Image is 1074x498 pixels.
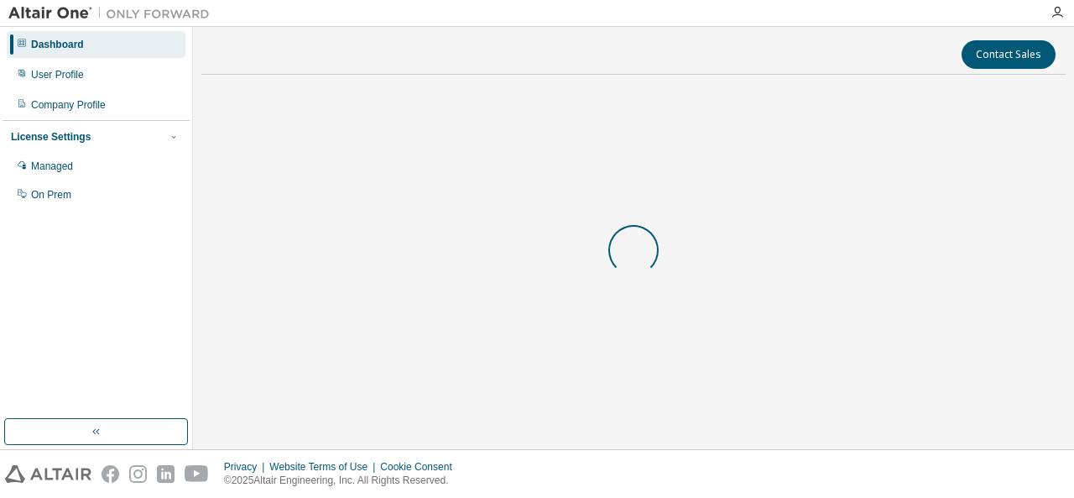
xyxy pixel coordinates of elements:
div: User Profile [31,68,84,81]
img: facebook.svg [102,465,119,483]
div: License Settings [11,130,91,144]
div: Company Profile [31,98,106,112]
div: On Prem [31,188,71,202]
div: Website Terms of Use [269,460,380,474]
img: Altair One [8,5,218,22]
img: altair_logo.svg [5,465,91,483]
div: Managed [31,160,73,173]
img: linkedin.svg [157,465,175,483]
img: instagram.svg [129,465,147,483]
img: youtube.svg [185,465,209,483]
p: © 2025 Altair Engineering, Inc. All Rights Reserved. [224,474,462,488]
div: Cookie Consent [380,460,461,474]
button: Contact Sales [962,40,1056,69]
div: Privacy [224,460,269,474]
div: Dashboard [31,38,84,51]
